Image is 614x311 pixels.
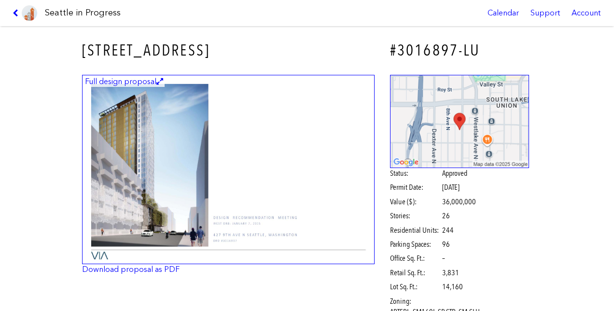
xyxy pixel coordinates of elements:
[390,211,441,221] span: Stories:
[442,197,476,207] span: 36,000,000
[442,168,467,179] span: Approved
[390,253,441,264] span: Office Sq. Ft.:
[45,7,121,19] h1: Seattle in Progress
[442,282,463,292] span: 14,160
[22,5,37,21] img: favicon-96x96.png
[390,40,530,61] h4: #3016897-LU
[390,282,441,292] span: Lot Sq. Ft.:
[390,225,441,236] span: Residential Units:
[390,239,441,250] span: Parking Spaces:
[84,76,165,87] figcaption: Full design proposal
[442,225,454,236] span: 244
[82,75,375,265] a: Full design proposal
[390,182,441,193] span: Permit Date:
[82,40,375,61] h3: [STREET_ADDRESS]
[442,268,459,278] span: 3,831
[442,253,445,264] span: –
[442,211,450,221] span: 26
[82,75,375,265] img: 1.jpg
[442,239,450,250] span: 96
[390,168,441,179] span: Status:
[442,183,460,192] span: [DATE]
[390,75,530,168] img: staticmap
[82,265,180,274] a: Download proposal as PDF
[390,197,441,207] span: Value ($):
[390,268,441,278] span: Retail Sq. Ft.:
[390,296,441,307] span: Zoning:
